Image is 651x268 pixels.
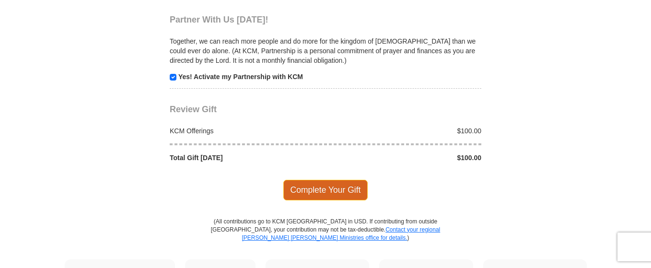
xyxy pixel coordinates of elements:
[210,218,441,259] p: (All contributions go to KCM [GEOGRAPHIC_DATA] in USD. If contributing from outside [GEOGRAPHIC_D...
[325,126,487,136] div: $100.00
[165,153,326,163] div: Total Gift [DATE]
[170,15,268,24] span: Partner With Us [DATE]!
[178,73,303,81] strong: Yes! Activate my Partnership with KCM
[325,153,487,163] div: $100.00
[170,105,217,114] span: Review Gift
[170,36,481,65] p: Together, we can reach more people and do more for the kingdom of [DEMOGRAPHIC_DATA] than we coul...
[283,180,368,200] span: Complete Your Gift
[242,226,440,241] a: Contact your regional [PERSON_NAME] [PERSON_NAME] Ministries office for details.
[165,126,326,136] div: KCM Offerings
